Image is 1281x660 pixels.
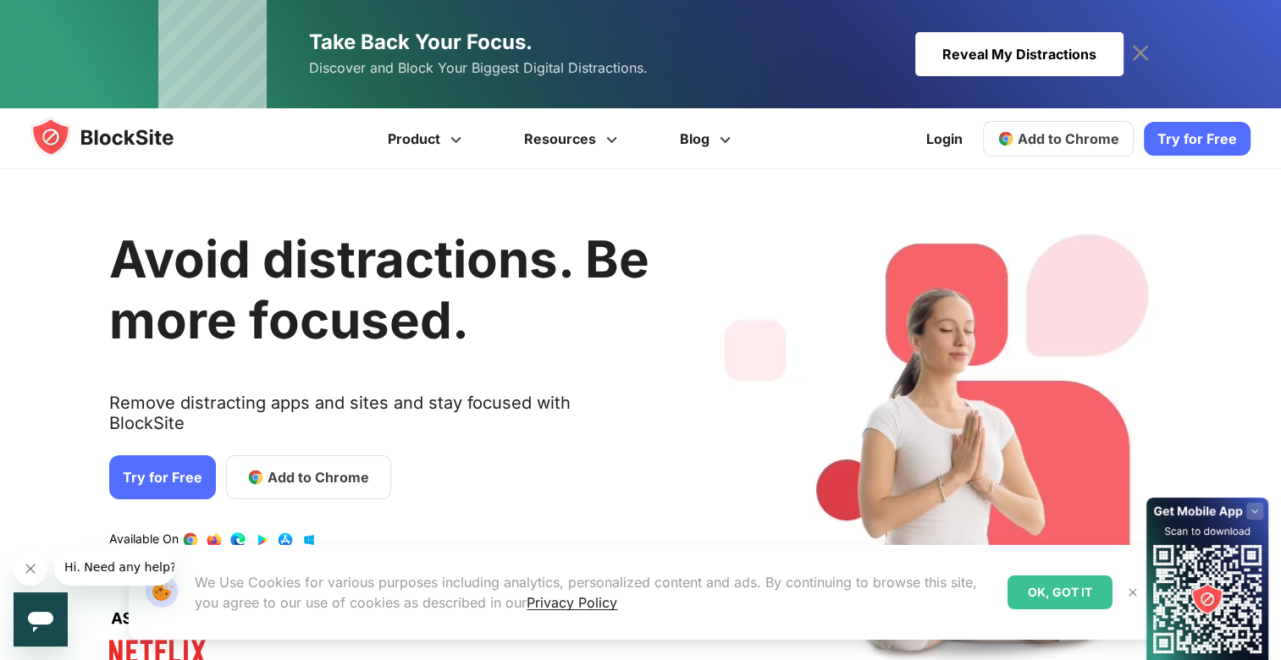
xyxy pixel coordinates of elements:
span: Discover and Block Your Biggest Digital Distractions. [309,56,648,80]
a: Login [916,118,973,159]
a: Try for Free [1144,122,1251,156]
img: blocksite-icon.5d769676.svg [30,117,207,157]
a: Try for Free [109,455,216,499]
a: Privacy Policy [527,594,617,611]
div: OK, GOT IT [1008,575,1113,609]
a: Resources [495,108,651,169]
a: Add to Chrome [226,455,391,499]
button: Close [1122,581,1144,603]
div: Reveal My Distractions [915,32,1124,76]
span: Add to Chrome [1018,130,1119,147]
iframe: Button to launch messaging window [14,592,68,646]
iframe: Close message [14,552,47,586]
img: Close [1126,586,1140,599]
a: Add to Chrome [983,121,1134,157]
h1: Avoid distractions. Be more focused. [109,228,649,350]
img: chrome-icon.svg [997,130,1014,147]
a: Blog [651,108,765,169]
a: Product [359,108,495,169]
text: Remove distracting apps and sites and stay focused with BlockSite [109,393,649,447]
p: We Use Cookies for various purposes including analytics, personalized content and ads. By continu... [195,572,993,613]
span: Hi. Need any help? [10,12,122,25]
span: Take Back Your Focus. [309,30,533,54]
span: Add to Chrome [268,467,369,487]
iframe: Message from company [54,548,174,586]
